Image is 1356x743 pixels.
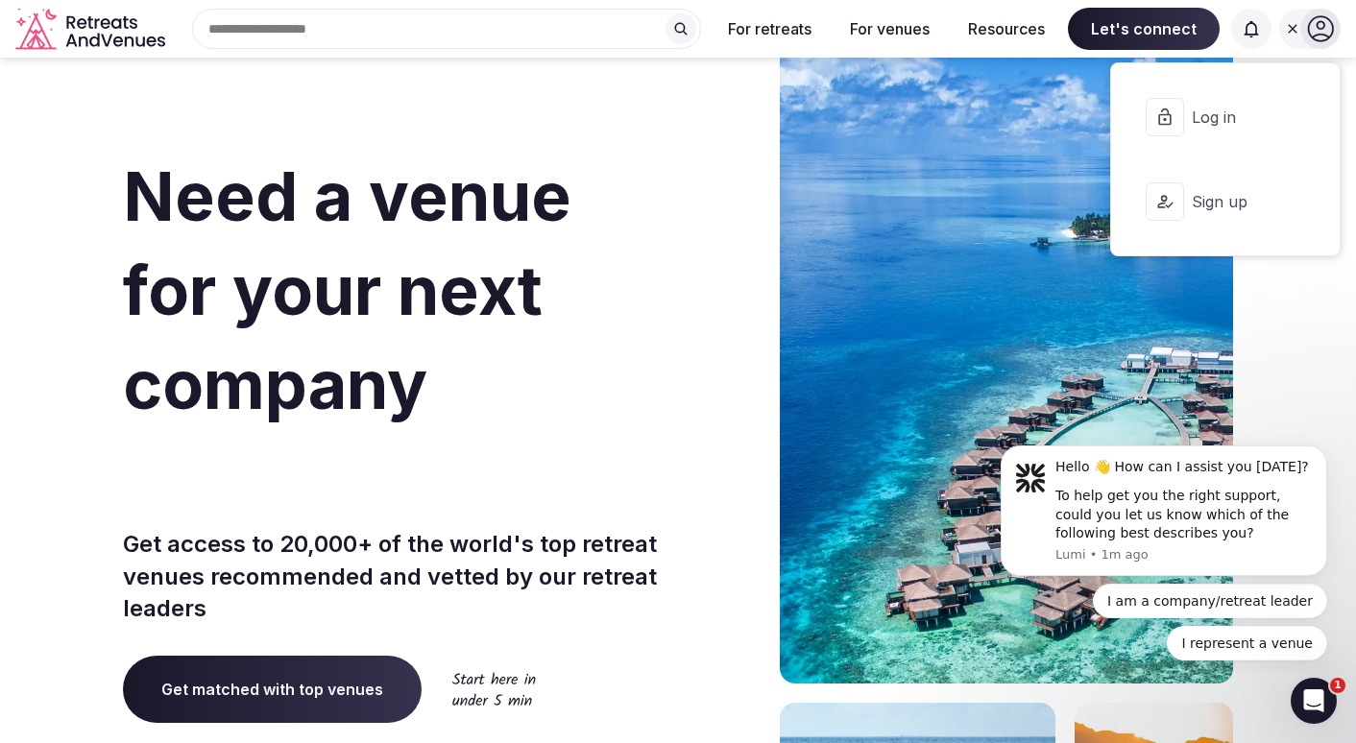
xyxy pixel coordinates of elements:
[123,656,422,723] a: Get matched with top venues
[1192,191,1284,212] span: Sign up
[713,8,827,50] button: For retreats
[1192,107,1284,128] span: Log in
[1291,678,1337,724] iframe: Intercom live chat
[1068,8,1220,50] span: Let's connect
[123,528,670,625] p: Get access to 20,000+ of the world's top retreat venues recommended and vetted by our retreat lea...
[15,8,169,51] svg: Retreats and Venues company logo
[1126,163,1324,240] button: Sign up
[953,8,1060,50] button: Resources
[123,156,571,425] span: Need a venue for your next company
[1330,678,1345,693] span: 1
[1126,79,1324,156] button: Log in
[972,431,1356,672] iframe: Intercom notifications message
[835,8,945,50] button: For venues
[452,672,536,706] img: Start here in under 5 min
[15,8,169,51] a: Visit the homepage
